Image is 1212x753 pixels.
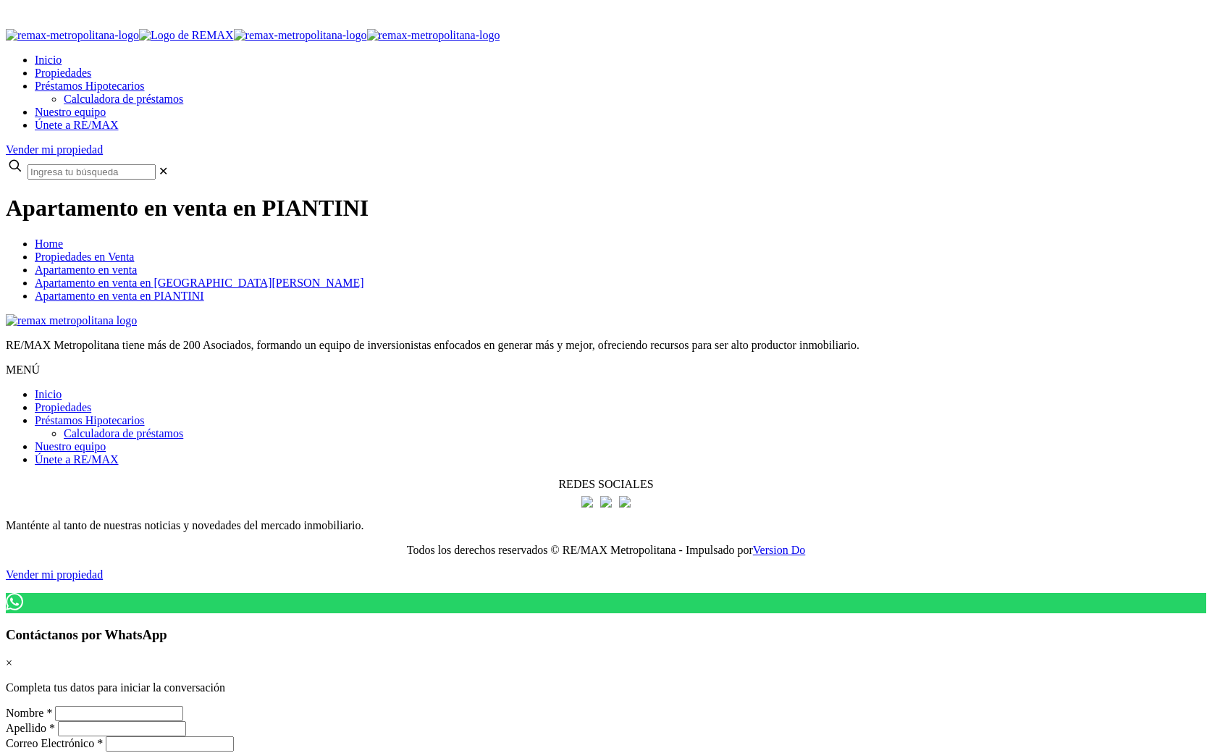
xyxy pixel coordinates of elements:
img: remax-metropolitana-logo [6,29,139,42]
p: Completa tus datos para iniciar la conversación [6,681,1206,694]
nav: Main menu [6,54,1206,132]
span: ✕ [159,165,168,177]
a: Propiedades [35,401,91,413]
a: Apartamento en venta [35,264,137,276]
a: Únete a RE/MAX [35,453,119,466]
span: × [6,657,12,669]
svg: search icon [6,156,25,175]
a: Propiedades [35,67,91,79]
p: REDES SOCIALES [6,478,1206,491]
a: Únete a RE/MAX [35,119,119,131]
a: Nuestro equipo [35,440,106,453]
a: RE/MAX Metropolitana [6,29,500,41]
p: Manténte al tanto de nuestras noticias y novedades del mercado inmobiliario. [6,519,1206,532]
img: instagram.png [600,496,612,508]
img: remax-metropolitana-logo [367,29,500,42]
a: Vender mi propiedad [6,568,103,581]
div: responsive menu [6,568,1206,581]
a: Apartamento en venta en [GEOGRAPHIC_DATA][PERSON_NAME] [35,277,364,289]
input: Ingresa tu búsqueda [28,164,156,180]
a: Calculadora de préstamos [64,427,183,439]
a: Calculadora de préstamos [64,93,183,105]
a: Home [35,237,63,250]
a: Propiedades en Venta [35,251,134,263]
a: Vender mi propiedad [6,143,103,156]
label: Apellido * [6,722,55,734]
img: Logo de REMAX [139,29,234,42]
img: remax metropolitana logo [6,314,137,327]
a: Préstamos Hipotecarios [35,414,145,426]
a: Apartamento en venta en PIANTINI [35,290,204,302]
h3: Contáctanos por WhatsApp [6,627,1206,643]
a: Inicio [35,54,62,66]
label: Nombre * [6,707,52,719]
label: Correo Electrónico * [6,737,103,749]
a: Préstamos Hipotecarios [35,80,145,92]
p: MENÚ [6,363,1206,376]
a: Inicio [35,388,62,400]
img: remax-metropolitana-logo [234,29,367,42]
img: facebook.png [581,496,593,508]
img: linkedin.png [619,496,631,508]
a: Nuestro equipo [35,106,106,118]
p: Todos los derechos reservados © RE/MAX Metropolitana - Impulsado por [6,544,1206,557]
a: Version Do [753,544,805,556]
h1: Apartamento en venta en PIANTINI [6,195,1206,222]
p: RE/MAX Metropolitana tiene más de 200 Asociados, formando un equipo de inversionistas enfocados e... [6,339,1206,352]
